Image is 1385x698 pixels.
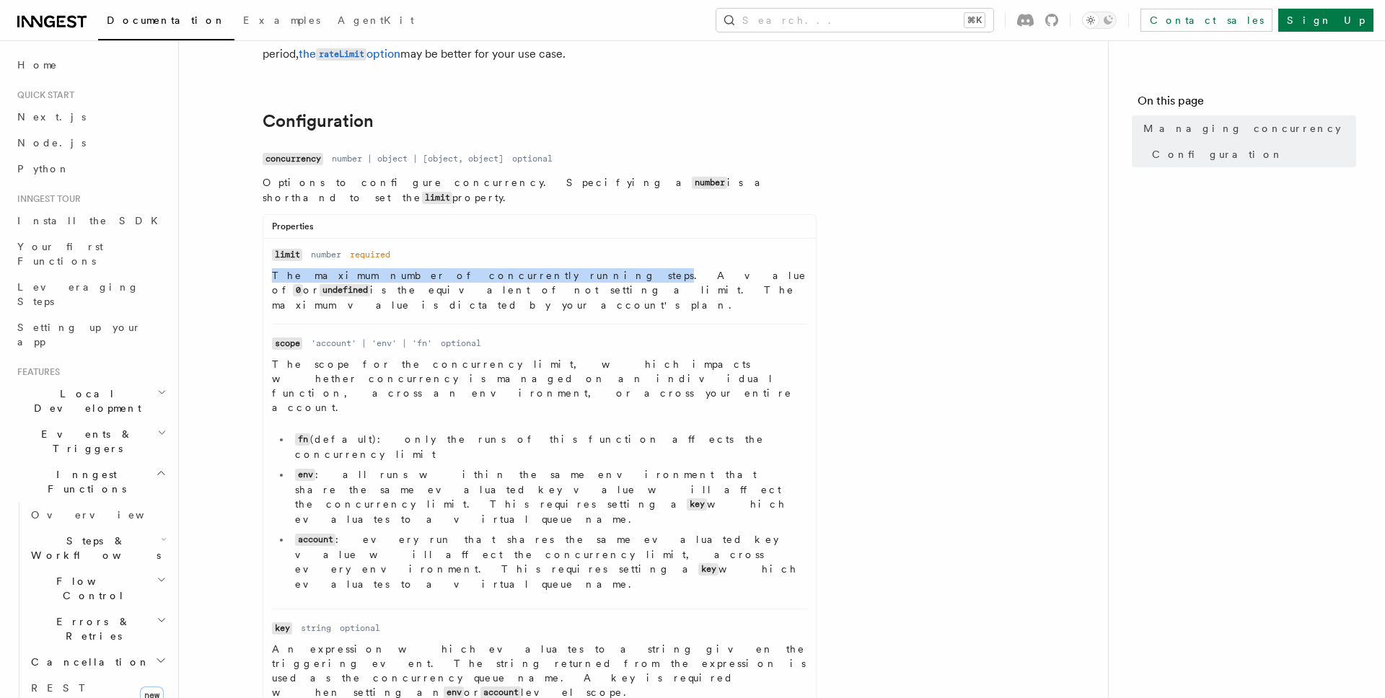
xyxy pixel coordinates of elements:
code: key [698,563,718,575]
button: Inngest Functions [12,461,170,502]
dd: number [311,249,341,260]
a: Managing concurrency [1138,115,1356,141]
code: scope [272,337,302,350]
span: Configuration [1152,147,1283,162]
span: Home [17,58,58,72]
p: Options to configure concurrency. Specifying a is a shorthand to set the property. [263,175,817,206]
code: concurrency [263,153,323,165]
a: Your first Functions [12,234,170,274]
span: Documentation [107,14,226,26]
span: Errors & Retries [25,614,157,643]
span: Your first Functions [17,241,103,267]
dd: optional [512,153,553,164]
button: Local Development [12,381,170,421]
span: Managing concurrency [1143,121,1341,136]
dd: number | object | [object, object] [332,153,504,164]
a: Install the SDK [12,208,170,234]
code: key [687,498,707,511]
p: Alternatively, if you want to limit the number of times that your function runs in a given period... [263,24,840,65]
code: number [692,177,727,189]
div: Properties [263,221,816,239]
code: limit [272,249,302,261]
button: Flow Control [25,568,170,609]
code: key [272,622,292,635]
a: Overview [25,502,170,528]
p: The scope for the concurrency limit, which impacts whether concurrency is managed on an individua... [272,357,807,415]
button: Toggle dark mode [1082,12,1117,29]
button: Errors & Retries [25,609,170,649]
span: Setting up your app [17,322,141,348]
span: Python [17,163,70,174]
li: : all runs within the same environment that share the same evaluated key value will affect the co... [291,467,807,526]
dd: string [301,622,331,634]
a: Examples [234,4,329,39]
dd: optional [441,337,481,349]
code: 0 [293,284,303,296]
li: : every run that shares the same evaluated key value will affect the concurrency limit, across ev... [291,532,807,591]
a: Node.js [12,130,170,156]
span: Overview [31,509,180,521]
a: Sign Up [1278,9,1373,32]
span: Leveraging Steps [17,281,139,307]
button: Events & Triggers [12,421,170,461]
dd: required [350,249,390,260]
a: Leveraging Steps [12,274,170,314]
button: Search...⌘K [716,9,993,32]
a: Contact sales [1140,9,1272,32]
span: Install the SDK [17,215,167,226]
a: Configuration [1146,141,1356,167]
span: Cancellation [25,655,150,669]
span: Flow Control [25,574,157,603]
span: Features [12,366,60,378]
span: Events & Triggers [12,427,157,456]
span: Quick start [12,89,74,101]
a: Home [12,52,170,78]
kbd: ⌘K [964,13,985,27]
li: (default): only the runs of this function affects the concurrency limit [291,432,807,461]
a: AgentKit [329,4,423,39]
span: Next.js [17,111,86,123]
a: Setting up your app [12,314,170,355]
p: The maximum number of concurrently running steps. A value of or is the equivalent of not setting ... [272,268,807,312]
dd: 'account' | 'env' | 'fn' [311,337,432,349]
h4: On this page [1138,92,1356,115]
span: Local Development [12,386,157,415]
a: Configuration [263,111,374,131]
a: Documentation [98,4,234,40]
code: undefined [320,284,370,296]
span: Inngest Functions [12,467,156,496]
code: limit [422,192,452,204]
span: Steps & Workflows [25,534,161,562]
code: rateLimit [316,48,366,61]
dd: optional [340,622,380,634]
a: Python [12,156,170,182]
code: account [295,534,335,546]
span: Examples [243,14,320,26]
button: Cancellation [25,649,170,675]
span: Inngest tour [12,193,81,205]
button: Steps & Workflows [25,528,170,568]
code: fn [295,433,310,446]
a: Next.js [12,104,170,130]
span: Node.js [17,137,86,149]
a: therateLimitoption [299,47,400,61]
code: env [295,469,315,481]
span: AgentKit [338,14,414,26]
